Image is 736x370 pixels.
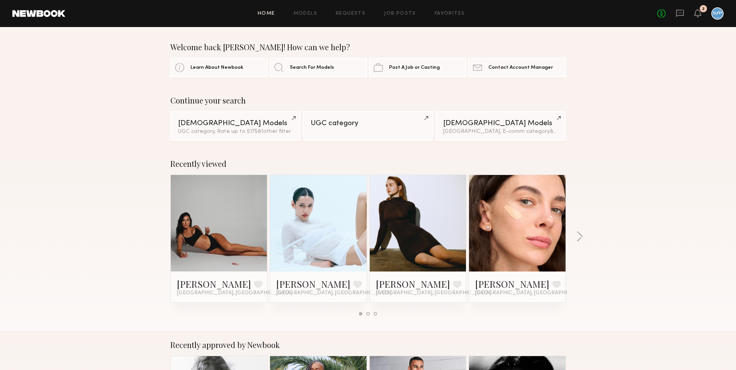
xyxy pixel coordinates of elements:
[389,65,440,70] span: Post A Job or Casting
[443,129,558,134] div: [GEOGRAPHIC_DATA], E-comm category
[270,58,367,77] a: Search For Models
[170,96,566,105] div: Continue your search
[311,120,425,127] div: UGC category
[170,58,268,77] a: Learn About Newbook
[178,129,293,134] div: UGC category, Rate up to $175
[435,111,566,141] a: [DEMOGRAPHIC_DATA] Models[GEOGRAPHIC_DATA], E-comm category&2other filters
[170,340,566,350] div: Recently approved by Newbook
[276,278,350,290] a: [PERSON_NAME]
[443,120,558,127] div: [DEMOGRAPHIC_DATA] Models
[435,11,465,16] a: Favorites
[376,290,491,296] span: [GEOGRAPHIC_DATA], [GEOGRAPHIC_DATA]
[468,58,566,77] a: Contact Account Manager
[384,11,416,16] a: Job Posts
[290,65,334,70] span: Search For Models
[369,58,466,77] a: Post A Job or Casting
[376,278,450,290] a: [PERSON_NAME]
[170,111,301,141] a: [DEMOGRAPHIC_DATA] ModelsUGC category, Rate up to $175&1other filter
[294,11,317,16] a: Models
[178,120,293,127] div: [DEMOGRAPHIC_DATA] Models
[258,129,291,134] span: & 1 other filter
[177,278,251,290] a: [PERSON_NAME]
[702,7,705,11] div: 2
[190,65,243,70] span: Learn About Newbook
[475,290,590,296] span: [GEOGRAPHIC_DATA], [GEOGRAPHIC_DATA]
[177,290,292,296] span: [GEOGRAPHIC_DATA], [GEOGRAPHIC_DATA]
[303,111,433,141] a: UGC category
[550,129,587,134] span: & 2 other filter s
[258,11,275,16] a: Home
[475,278,549,290] a: [PERSON_NAME]
[488,65,553,70] span: Contact Account Manager
[170,159,566,168] div: Recently viewed
[336,11,365,16] a: Requests
[276,290,391,296] span: [GEOGRAPHIC_DATA], [GEOGRAPHIC_DATA]
[170,42,566,52] div: Welcome back [PERSON_NAME]! How can we help?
